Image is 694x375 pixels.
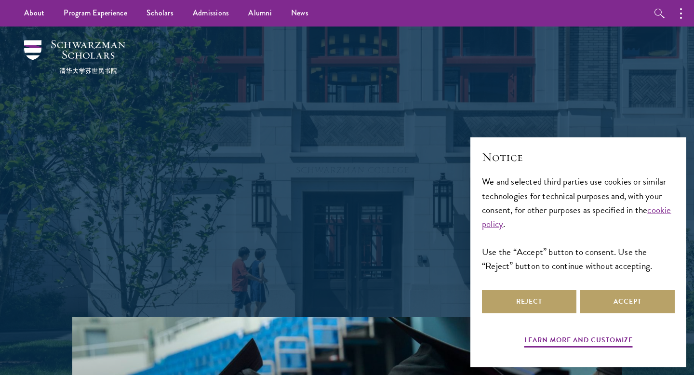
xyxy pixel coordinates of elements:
h2: Notice [482,149,675,165]
div: We and selected third parties use cookies or similar technologies for technical purposes and, wit... [482,174,675,272]
img: Schwarzman Scholars [24,40,125,74]
button: Reject [482,290,576,313]
button: Accept [580,290,675,313]
button: Learn more and customize [524,334,633,349]
a: cookie policy [482,203,671,231]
